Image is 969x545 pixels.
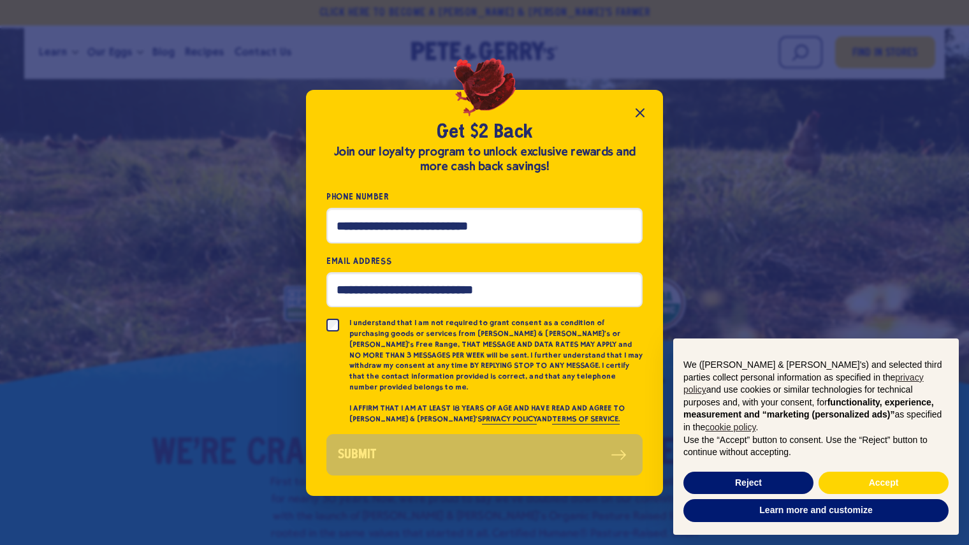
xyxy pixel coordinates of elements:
[349,403,643,425] p: I AFFIRM THAT I AM AT LEAST 18 YEARS OF AGE AND HAVE READ AND AGREE TO [PERSON_NAME] & [PERSON_NA...
[482,414,537,425] a: PRIVACY POLICY
[326,319,339,331] input: I understand that I am not required to grant consent as a condition of purchasing goods or servic...
[683,359,949,434] p: We ([PERSON_NAME] & [PERSON_NAME]'s) and selected third parties collect personal information as s...
[819,472,949,495] button: Accept
[552,414,619,425] a: TERMS OF SERVICE.
[349,317,643,393] p: I understand that I am not required to grant consent as a condition of purchasing goods or servic...
[326,189,643,204] label: Phone Number
[683,434,949,459] p: Use the “Accept” button to consent. Use the “Reject” button to continue without accepting.
[627,100,653,126] button: Close popup
[326,145,643,174] div: Join our loyalty program to unlock exclusive rewards and more cash back savings!
[663,328,969,545] div: Notice
[326,434,643,476] button: Submit
[683,472,813,495] button: Reject
[705,422,755,432] a: cookie policy
[326,120,643,145] h2: Get $2 Back
[683,499,949,522] button: Learn more and customize
[326,254,643,268] label: Email Address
